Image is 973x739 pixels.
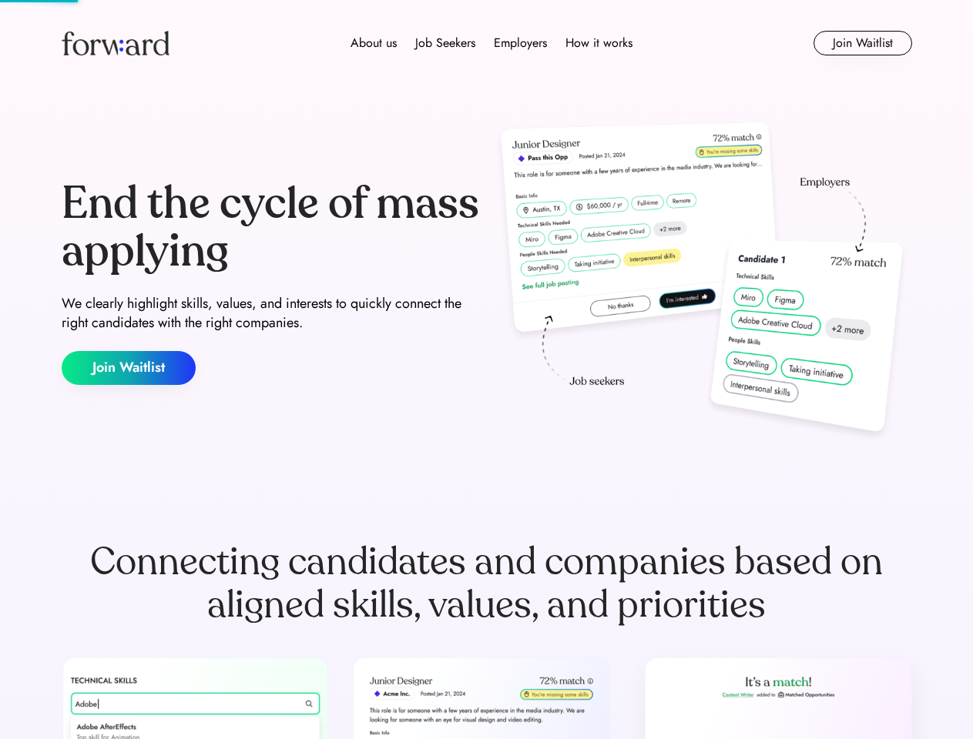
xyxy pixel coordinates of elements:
button: Join Waitlist [62,351,196,385]
div: About us [351,34,397,52]
div: Job Seekers [415,34,475,52]
button: Join Waitlist [814,31,912,55]
div: We clearly highlight skills, values, and interests to quickly connect the right candidates with t... [62,294,481,333]
div: How it works [565,34,632,52]
img: hero-image.png [493,117,912,448]
div: End the cycle of mass applying [62,180,481,275]
div: Employers [494,34,547,52]
div: Connecting candidates and companies based on aligned skills, values, and priorities [62,540,912,627]
img: Forward logo [62,31,169,55]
